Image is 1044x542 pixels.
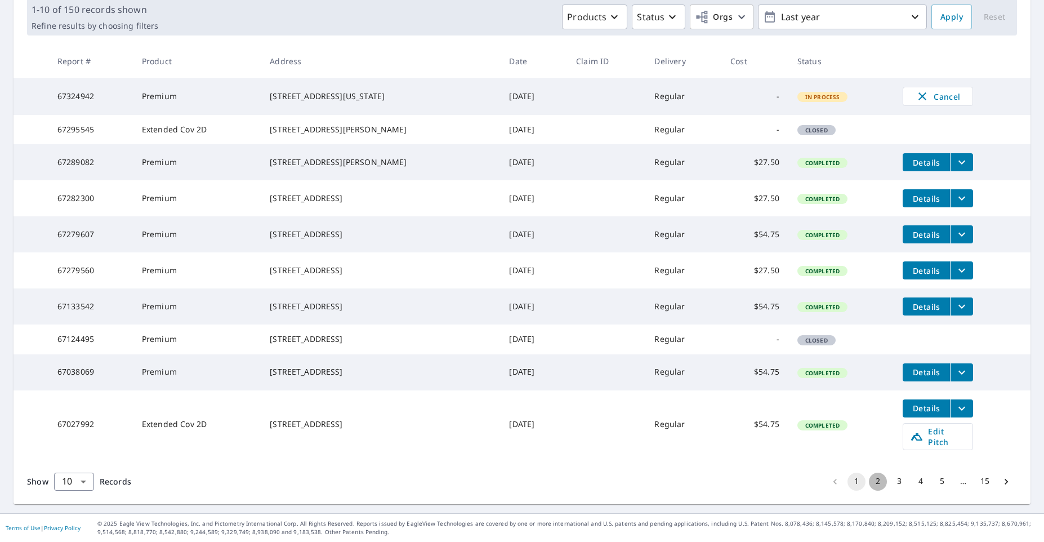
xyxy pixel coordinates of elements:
[133,390,261,459] td: Extended Cov 2D
[798,159,846,167] span: Completed
[912,473,930,491] button: Go to page 4
[645,325,721,354] td: Regular
[645,288,721,325] td: Regular
[645,390,721,459] td: Regular
[721,115,788,144] td: -
[48,180,133,216] td: 67282300
[950,189,973,207] button: filesDropdownBtn-67282300
[27,476,48,487] span: Show
[909,193,943,204] span: Details
[645,216,721,252] td: Regular
[798,93,847,101] span: In Process
[950,225,973,243] button: filesDropdownBtn-67279607
[909,301,943,312] span: Details
[950,297,973,316] button: filesDropdownBtn-67133542
[270,229,491,240] div: [STREET_ADDRESS]
[777,7,908,27] p: Last year
[931,5,972,29] button: Apply
[500,78,567,115] td: [DATE]
[133,288,261,325] td: Premium
[32,21,158,31] p: Refine results by choosing filters
[824,473,1017,491] nav: pagination navigation
[48,325,133,354] td: 67124495
[798,126,835,134] span: Closed
[54,473,94,491] div: Show 10 records
[133,325,261,354] td: Premium
[645,144,721,180] td: Regular
[903,87,973,106] button: Cancel
[903,363,950,381] button: detailsBtn-67038069
[133,180,261,216] td: Premium
[798,267,846,275] span: Completed
[48,390,133,459] td: 67027992
[6,525,81,531] p: |
[567,45,645,78] th: Claim ID
[500,354,567,390] td: [DATE]
[500,180,567,216] td: [DATE]
[500,288,567,325] td: [DATE]
[133,354,261,390] td: Premium
[270,366,491,377] div: [STREET_ADDRESS]
[940,10,963,24] span: Apply
[48,216,133,252] td: 67279607
[48,252,133,288] td: 67279560
[567,10,606,24] p: Products
[562,5,627,29] button: Products
[903,423,973,450] a: Edit Pitch
[950,153,973,171] button: filesDropdownBtn-67289082
[632,5,685,29] button: Status
[270,419,491,430] div: [STREET_ADDRESS]
[133,115,261,144] td: Extended Cov 2D
[270,301,491,312] div: [STREET_ADDRESS]
[798,421,846,429] span: Completed
[976,473,994,491] button: Go to page 15
[270,265,491,276] div: [STREET_ADDRESS]
[869,473,887,491] button: Go to page 2
[903,189,950,207] button: detailsBtn-67282300
[270,124,491,135] div: [STREET_ADDRESS][PERSON_NAME]
[270,157,491,168] div: [STREET_ADDRESS][PERSON_NAME]
[133,144,261,180] td: Premium
[933,473,951,491] button: Go to page 5
[44,524,81,532] a: Privacy Policy
[48,144,133,180] td: 67289082
[54,466,94,497] div: 10
[48,115,133,144] td: 67295545
[890,473,908,491] button: Go to page 3
[788,45,894,78] th: Status
[645,252,721,288] td: Regular
[48,45,133,78] th: Report #
[97,519,1038,536] p: © 2025 Eagle View Technologies, Inc. and Pictometry International Corp. All Rights Reserved. Repo...
[798,336,835,344] span: Closed
[910,426,966,447] span: Edit Pitch
[909,229,943,240] span: Details
[721,45,788,78] th: Cost
[903,261,950,279] button: detailsBtn-67279560
[909,265,943,276] span: Details
[500,216,567,252] td: [DATE]
[270,193,491,204] div: [STREET_ADDRESS]
[914,90,961,103] span: Cancel
[950,363,973,381] button: filesDropdownBtn-67038069
[133,78,261,115] td: Premium
[721,78,788,115] td: -
[721,216,788,252] td: $54.75
[645,180,721,216] td: Regular
[798,195,846,203] span: Completed
[909,403,943,414] span: Details
[690,5,753,29] button: Orgs
[645,78,721,115] td: Regular
[32,3,158,16] p: 1-10 of 150 records shown
[48,354,133,390] td: 67038069
[903,399,950,417] button: detailsBtn-67027992
[903,297,950,316] button: detailsBtn-67133542
[100,476,131,487] span: Records
[133,252,261,288] td: Premium
[48,78,133,115] td: 67324942
[261,45,500,78] th: Address
[798,231,846,239] span: Completed
[133,216,261,252] td: Premium
[500,115,567,144] td: [DATE]
[950,399,973,417] button: filesDropdownBtn-67027992
[909,367,943,377] span: Details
